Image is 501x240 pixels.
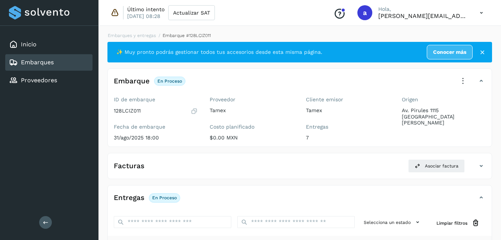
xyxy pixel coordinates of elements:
[21,41,37,48] a: Inicio
[114,194,144,202] h4: Entregas
[210,107,294,114] p: Tamex
[21,59,54,66] a: Embarques
[108,191,492,210] div: EntregasEn proceso
[127,6,165,13] p: Último intento
[210,124,294,130] label: Costo planificado
[402,96,486,103] label: Origen
[210,135,294,141] p: $0.00 MXN
[107,32,492,39] nav: breadcrumb
[436,220,467,227] span: Limpiar filtros
[127,13,160,19] p: [DATE] 08:28
[163,33,211,38] span: Embarque #128LCIZ011
[425,163,458,169] span: Asociar factura
[114,77,150,86] h4: Embarque
[114,108,141,114] p: 128LCIZ011
[427,45,473,59] a: Conocer más
[378,12,468,19] p: abigail.parra@tamex.mx
[5,36,93,53] div: Inicio
[114,124,198,130] label: Fecha de embarque
[108,75,492,93] div: EmbarqueEn proceso
[402,107,486,126] p: Av. Pirules 1115 [GEOGRAPHIC_DATA][PERSON_NAME]
[114,135,198,141] p: 31/ago/2025 18:00
[173,10,210,15] span: Actualizar SAT
[21,77,57,84] a: Proveedores
[306,96,390,103] label: Cliente emisor
[361,216,425,228] button: Selecciona un estado
[378,6,468,12] p: Hola,
[168,5,215,20] button: Actualizar SAT
[114,96,198,103] label: ID de embarque
[5,54,93,71] div: Embarques
[116,48,322,56] span: ✨ Muy pronto podrás gestionar todos tus accesorios desde esta misma página.
[306,107,390,114] p: Tamex
[157,79,182,84] p: En proceso
[152,195,177,200] p: En proceso
[430,216,486,230] button: Limpiar filtros
[408,159,465,173] button: Asociar factura
[108,159,492,179] div: FacturasAsociar factura
[210,96,294,103] label: Proveedor
[114,162,144,170] h4: Facturas
[306,124,390,130] label: Entregas
[5,72,93,89] div: Proveedores
[108,33,156,38] a: Embarques y entregas
[306,135,390,141] p: 7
